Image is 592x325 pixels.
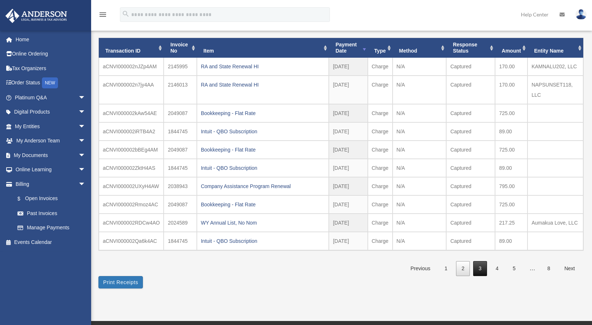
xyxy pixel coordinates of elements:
td: Charge [368,232,393,250]
div: Intuit - QBO Subscription [201,163,325,173]
span: arrow_drop_down [78,119,93,134]
td: aCNVI000002ZktH4AS [99,159,164,177]
div: RA and State Renewal HI [201,80,325,90]
a: menu [98,13,107,19]
th: Amount: activate to sort column ascending [495,38,527,58]
td: 170.00 [495,76,527,104]
a: Manage Payments [10,221,97,235]
a: Previous [405,261,436,276]
th: Method: activate to sort column ascending [393,38,447,58]
div: RA and State Renewal HI [201,61,325,72]
td: [DATE] [329,177,367,195]
td: N/A [393,104,447,122]
span: arrow_drop_down [78,105,93,120]
td: Captured [446,177,495,195]
span: … [523,265,541,271]
td: 2024589 [164,214,197,232]
i: menu [98,10,107,19]
td: [DATE] [329,141,367,159]
td: [DATE] [329,214,367,232]
th: Transaction ID: activate to sort column ascending [99,38,164,58]
a: Billingarrow_drop_down [5,177,97,191]
td: Captured [446,232,495,250]
a: 1 [439,261,453,276]
td: N/A [393,195,447,214]
a: Tax Organizers [5,61,97,76]
td: [DATE] [329,58,367,76]
td: [DATE] [329,195,367,214]
a: $Open Invoices [10,191,97,206]
th: Invoice No: activate to sort column ascending [164,38,197,58]
span: $ [22,194,25,203]
td: Captured [446,122,495,141]
a: 5 [507,261,521,276]
i: search [122,10,130,18]
td: N/A [393,122,447,141]
span: arrow_drop_down [78,162,93,177]
td: [DATE] [329,232,367,250]
td: 2049087 [164,104,197,122]
td: 725.00 [495,141,527,159]
a: Online Learningarrow_drop_down [5,162,97,177]
img: Anderson Advisors Platinum Portal [3,9,69,23]
td: [DATE] [329,76,367,104]
div: WY Annual List, No Nom [201,218,325,228]
td: aCNVI000002bBEg4AM [99,141,164,159]
a: Platinum Q&Aarrow_drop_down [5,90,97,105]
td: aCNVI000002Rmoz4AC [99,195,164,214]
div: Bookkeeping - Flat Rate [201,108,325,118]
td: 725.00 [495,104,527,122]
div: Intuit - QBO Subscription [201,126,325,137]
td: 725.00 [495,195,527,214]
a: 3 [473,261,487,276]
td: Aumakua Love, LLC [527,214,583,232]
td: N/A [393,214,447,232]
a: Past Invoices [10,206,93,221]
td: Captured [446,76,495,104]
td: 795.00 [495,177,527,195]
td: Charge [368,195,393,214]
th: Payment Date: activate to sort column ascending [329,38,367,58]
td: KAMNALU202, LLC [527,58,583,76]
td: 2049087 [164,141,197,159]
a: 2 [456,261,470,276]
td: 89.00 [495,159,527,177]
td: Charge [368,177,393,195]
td: N/A [393,58,447,76]
th: Response Status: activate to sort column ascending [446,38,495,58]
th: Entity Name: activate to sort column ascending [527,38,583,58]
a: My Entitiesarrow_drop_down [5,119,97,134]
td: N/A [393,141,447,159]
td: 2146013 [164,76,197,104]
td: Charge [368,141,393,159]
a: My Documentsarrow_drop_down [5,148,97,162]
td: [DATE] [329,159,367,177]
td: Captured [446,58,495,76]
td: Charge [368,159,393,177]
td: 217.25 [495,214,527,232]
span: arrow_drop_down [78,134,93,149]
div: Bookkeeping - Flat Rate [201,199,325,210]
div: Intuit - QBO Subscription [201,236,325,246]
th: Item: activate to sort column ascending [197,38,329,58]
td: 1844745 [164,232,197,250]
td: Captured [446,141,495,159]
td: [DATE] [329,104,367,122]
td: [DATE] [329,122,367,141]
td: Charge [368,58,393,76]
a: Next [559,261,580,276]
td: N/A [393,76,447,104]
td: aCNVI000002n7jy4AA [99,76,164,104]
div: NEW [42,77,58,88]
td: 89.00 [495,122,527,141]
td: NAPSUNSET118, LLC [527,76,583,104]
a: 8 [542,261,556,276]
td: Charge [368,104,393,122]
td: 1844745 [164,159,197,177]
img: User Pic [576,9,587,20]
a: 4 [490,261,504,276]
td: Captured [446,159,495,177]
td: Charge [368,214,393,232]
div: Bookkeeping - Flat Rate [201,145,325,155]
td: Charge [368,122,393,141]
